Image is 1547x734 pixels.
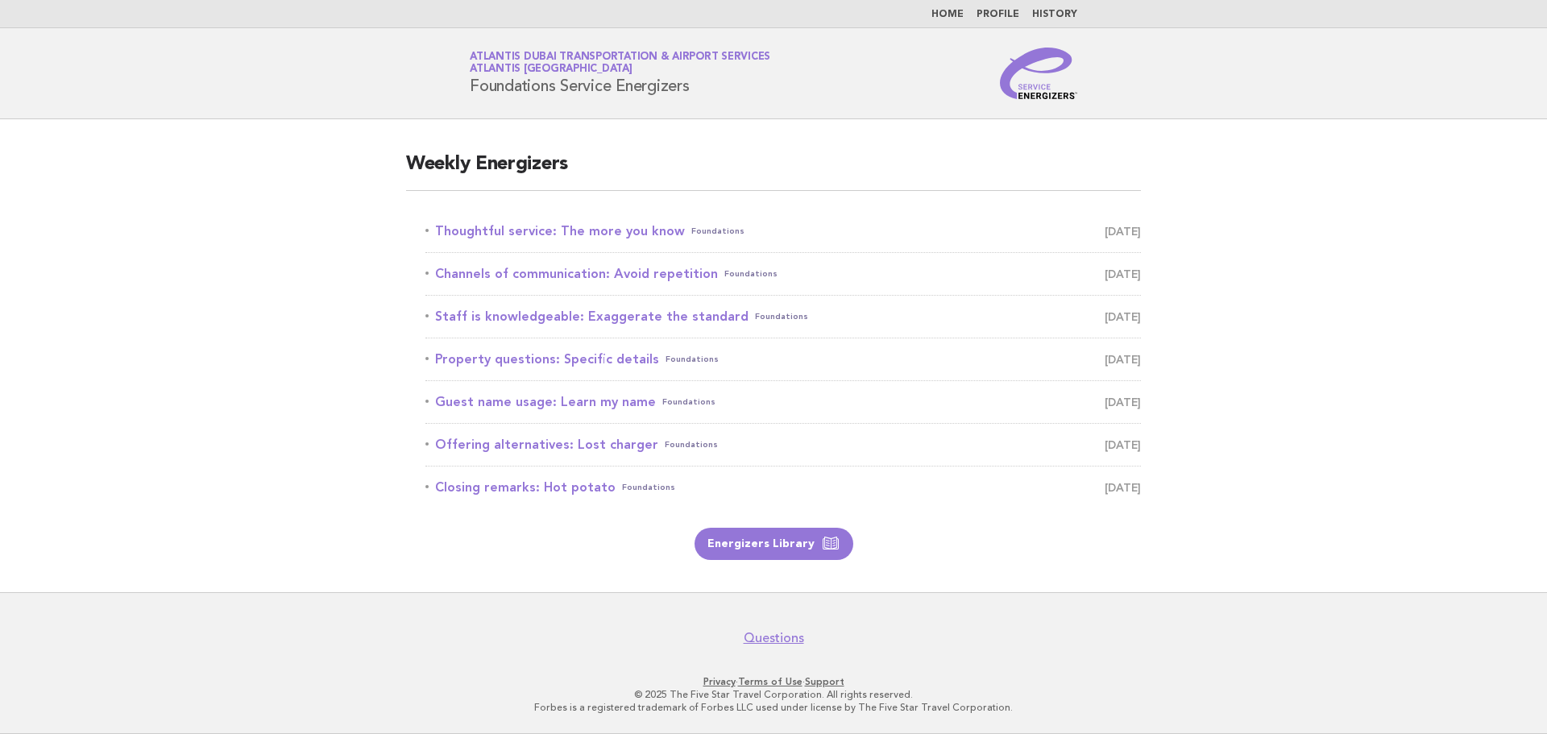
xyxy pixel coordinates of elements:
span: [DATE] [1105,263,1141,285]
a: Terms of Use [738,676,803,687]
span: [DATE] [1105,305,1141,328]
a: Staff is knowledgeable: Exaggerate the standardFoundations [DATE] [425,305,1141,328]
a: Offering alternatives: Lost chargerFoundations [DATE] [425,433,1141,456]
a: Guest name usage: Learn my nameFoundations [DATE] [425,391,1141,413]
a: History [1032,10,1077,19]
span: Atlantis [GEOGRAPHIC_DATA] [470,64,632,75]
span: Foundations [622,476,675,499]
a: Thoughtful service: The more you knowFoundations [DATE] [425,220,1141,243]
a: Support [805,676,844,687]
a: Property questions: Specific detailsFoundations [DATE] [425,348,1141,371]
a: Closing remarks: Hot potatoFoundations [DATE] [425,476,1141,499]
p: · · [280,675,1267,688]
span: Foundations [724,263,778,285]
span: Foundations [662,391,715,413]
span: Foundations [666,348,719,371]
img: Service Energizers [1000,48,1077,99]
a: Channels of communication: Avoid repetitionFoundations [DATE] [425,263,1141,285]
a: Privacy [703,676,736,687]
p: Forbes is a registered trademark of Forbes LLC used under license by The Five Star Travel Corpora... [280,701,1267,714]
span: Foundations [665,433,718,456]
span: [DATE] [1105,220,1141,243]
a: Questions [744,630,804,646]
p: © 2025 The Five Star Travel Corporation. All rights reserved. [280,688,1267,701]
span: [DATE] [1105,391,1141,413]
a: Profile [977,10,1019,19]
h2: Weekly Energizers [406,151,1141,191]
a: Energizers Library [695,528,853,560]
a: Atlantis Dubai Transportation & Airport ServicesAtlantis [GEOGRAPHIC_DATA] [470,52,770,74]
span: [DATE] [1105,348,1141,371]
span: Foundations [755,305,808,328]
span: Foundations [691,220,744,243]
span: [DATE] [1105,476,1141,499]
a: Home [931,10,964,19]
h1: Foundations Service Energizers [470,52,770,94]
span: [DATE] [1105,433,1141,456]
